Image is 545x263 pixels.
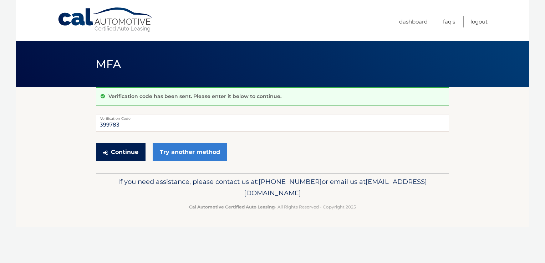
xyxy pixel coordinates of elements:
a: Dashboard [399,16,428,27]
a: Logout [470,16,488,27]
p: Verification code has been sent. Please enter it below to continue. [108,93,281,99]
label: Verification Code [96,114,449,120]
a: Try another method [153,143,227,161]
span: MFA [96,57,121,71]
strong: Cal Automotive Certified Auto Leasing [189,204,275,210]
input: Verification Code [96,114,449,132]
button: Continue [96,143,146,161]
a: Cal Automotive [57,7,154,32]
span: [EMAIL_ADDRESS][DOMAIN_NAME] [244,177,427,197]
span: [PHONE_NUMBER] [259,177,322,186]
p: - All Rights Reserved - Copyright 2025 [101,203,444,211]
a: FAQ's [443,16,455,27]
p: If you need assistance, please contact us at: or email us at [101,176,444,199]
